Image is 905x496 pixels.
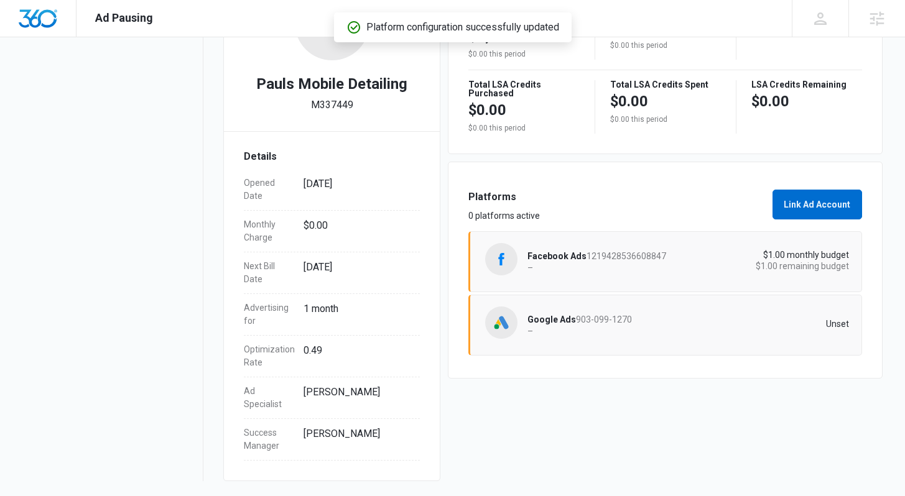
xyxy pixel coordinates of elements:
a: Facebook AdsFacebook Ads1219428536608847–$1.00 monthly budget$1.00 remaining budget [468,231,861,292]
dt: Success Manager [244,426,294,452]
h3: Platforms [468,190,764,204]
img: Google Ads [492,313,511,332]
p: $0.00 [751,91,789,111]
p: $0.00 [468,100,506,120]
dt: Opened Date [244,177,294,203]
div: Opened Date[DATE] [244,169,420,211]
p: $0.00 this period [468,48,579,60]
p: $0.00 this period [468,122,579,134]
p: $0.00 this period [610,40,721,51]
dd: [PERSON_NAME] [304,385,410,411]
dt: Ad Specialist [244,385,294,411]
dd: 0.49 [304,343,410,369]
p: Total LSA Credits Purchased [468,80,579,98]
div: Success Manager[PERSON_NAME] [244,419,420,461]
p: $1.00 remaining budget [689,262,849,270]
p: 0 platforms active [468,209,764,223]
span: Ad Pausing [95,11,153,24]
p: – [527,327,688,336]
dt: Monthly Charge [244,218,294,244]
h2: Pauls Mobile Detailing [256,73,407,95]
div: Next Bill Date[DATE] [244,252,420,294]
p: $1.00 monthly budget [689,250,849,259]
dd: 1 month [304,301,410,328]
dt: Advertising for [244,301,294,328]
dd: [DATE] [304,260,410,286]
a: Google AdsGoogle Ads903-099-1270–Unset [468,295,861,356]
p: $0.00 this period [610,114,721,125]
span: Google Ads [527,315,576,324]
p: LSA Credits Remaining [751,80,862,89]
dd: [DATE] [304,177,410,203]
div: Monthly Charge$0.00 [244,211,420,252]
span: 903-099-1270 [576,315,632,324]
p: Unset [689,319,849,328]
h3: Details [244,149,420,164]
div: Advertising for1 month [244,294,420,336]
span: Facebook Ads [527,251,587,261]
button: Link Ad Account [773,190,862,219]
dt: Optimization Rate [244,343,294,369]
dd: $0.00 [304,218,410,244]
p: Platform configuration successfully updated [366,20,559,35]
p: $0.00 [610,91,648,111]
dd: [PERSON_NAME] [304,426,410,452]
img: Facebook Ads [492,250,511,269]
div: Ad Specialist[PERSON_NAME] [244,377,420,419]
p: – [527,264,688,272]
dt: Next Bill Date [244,260,294,286]
div: Optimization Rate0.49 [244,336,420,377]
span: 1219428536608847 [587,251,666,261]
p: Total LSA Credits Spent [610,80,721,89]
p: M337449 [311,98,353,113]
